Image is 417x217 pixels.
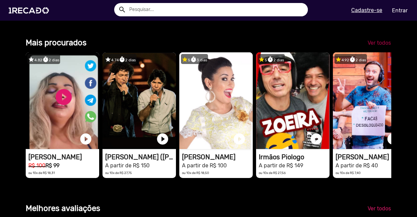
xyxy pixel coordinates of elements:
[28,171,55,175] small: ou 10x de R$ 18,31
[45,162,59,169] b: R$ 99
[386,132,400,146] a: play_circle_filled
[259,162,303,169] small: A partir de R$ 149
[259,153,330,161] h1: Irmãos Piologo
[105,171,132,175] small: ou 10x de R$ 27,75
[26,204,100,213] b: Melhores avaliações
[259,171,286,175] small: ou 10x de R$ 27,56
[26,38,86,47] b: Mais procurados
[156,132,169,146] a: play_circle_filled
[368,40,391,46] span: Ver todos
[336,171,361,175] small: ou 10x de R$ 7,40
[182,171,209,175] small: ou 10x de R$ 18,50
[182,162,227,169] small: A partir de R$ 100
[309,132,323,146] a: play_circle_filled
[368,205,391,212] span: Ver todos
[233,132,246,146] a: play_circle_filled
[28,162,45,169] small: R$ 100
[26,52,99,149] video: 1RECADO vídeos dedicados para fãs e empresas
[336,162,378,169] small: A partir de R$ 40
[79,132,92,146] a: play_circle_filled
[388,5,412,16] a: Entrar
[116,3,128,15] button: Example home icon
[336,153,406,161] h1: [PERSON_NAME]
[182,153,253,161] h1: [PERSON_NAME]
[105,162,150,169] small: A partir de R$ 150
[102,52,176,149] video: 1RECADO vídeos dedicados para fãs e empresas
[351,7,382,13] u: Cadastre-se
[256,52,330,149] video: 1RECADO vídeos dedicados para fãs e empresas
[28,153,99,161] h1: [PERSON_NAME]
[105,153,176,161] h1: [PERSON_NAME] ([PERSON_NAME] & [PERSON_NAME])
[118,6,126,14] mat-icon: Example home icon
[124,3,308,16] input: Pesquisar...
[333,52,406,149] video: 1RECADO vídeos dedicados para fãs e empresas
[179,52,253,149] video: 1RECADO vídeos dedicados para fãs e empresas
